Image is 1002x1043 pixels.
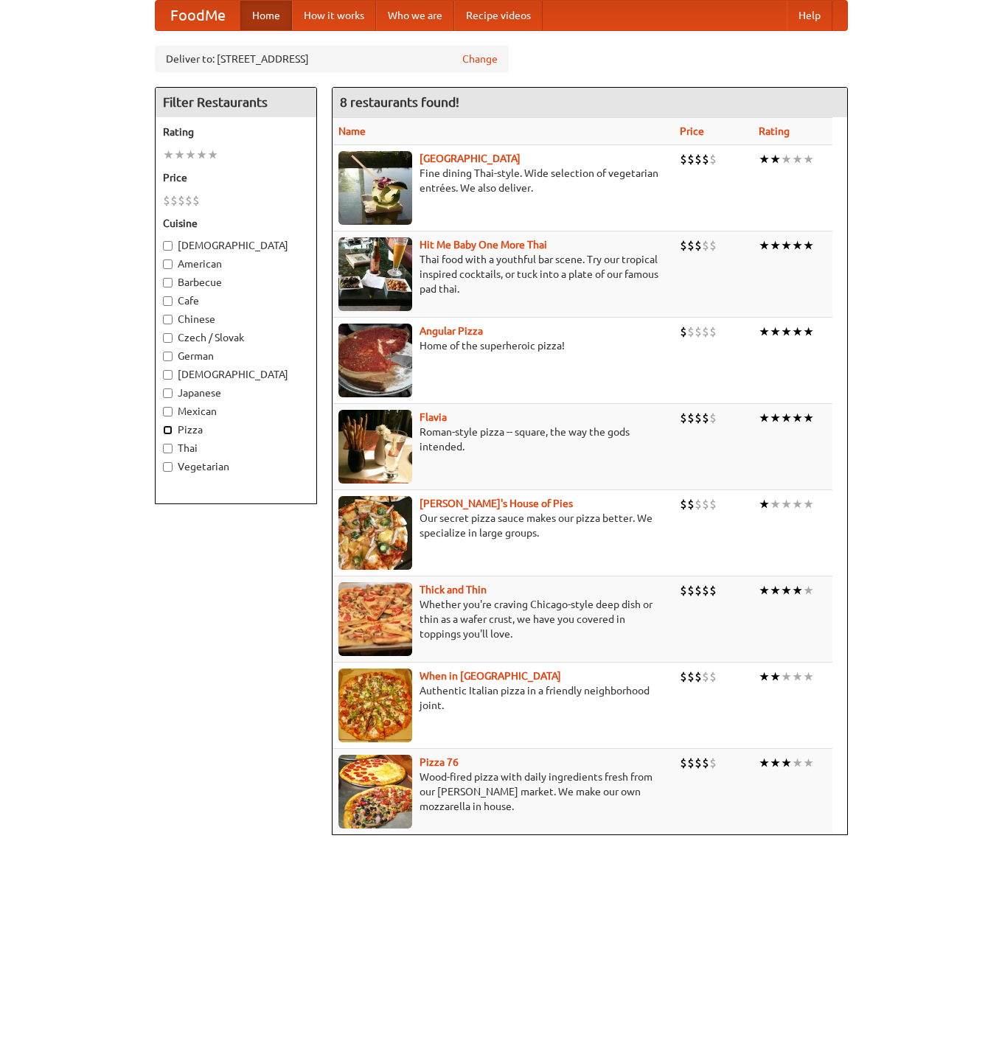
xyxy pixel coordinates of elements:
[781,496,792,512] li: ★
[695,324,702,340] li: $
[185,147,196,163] li: ★
[338,755,412,829] img: pizza76.jpg
[702,496,709,512] li: $
[163,349,309,363] label: German
[792,324,803,340] li: ★
[709,151,717,167] li: $
[759,755,770,771] li: ★
[759,237,770,254] li: ★
[338,338,669,353] p: Home of the superheroic pizza!
[163,462,173,472] input: Vegetarian
[192,192,200,209] li: $
[155,46,509,72] div: Deliver to: [STREET_ADDRESS]
[680,496,687,512] li: $
[695,410,702,426] li: $
[695,237,702,254] li: $
[338,151,412,225] img: satay.jpg
[781,669,792,685] li: ★
[803,410,814,426] li: ★
[680,324,687,340] li: $
[759,151,770,167] li: ★
[420,584,487,596] a: Thick and Thin
[163,238,309,253] label: [DEMOGRAPHIC_DATA]
[680,410,687,426] li: $
[178,192,185,209] li: $
[163,125,309,139] h5: Rating
[702,669,709,685] li: $
[680,151,687,167] li: $
[803,496,814,512] li: ★
[163,275,309,290] label: Barbecue
[803,582,814,599] li: ★
[338,683,669,713] p: Authentic Italian pizza in a friendly neighborhood joint.
[163,459,309,474] label: Vegetarian
[163,192,170,209] li: $
[420,239,547,251] b: Hit Me Baby One More Thai
[338,669,412,742] img: wheninrome.jpg
[420,670,561,682] a: When in [GEOGRAPHIC_DATA]
[170,192,178,209] li: $
[695,582,702,599] li: $
[207,147,218,163] li: ★
[163,386,309,400] label: Japanese
[709,237,717,254] li: $
[759,410,770,426] li: ★
[163,259,173,269] input: American
[702,755,709,771] li: $
[292,1,376,30] a: How it works
[792,151,803,167] li: ★
[687,237,695,254] li: $
[759,669,770,685] li: ★
[781,755,792,771] li: ★
[702,582,709,599] li: $
[163,170,309,185] h5: Price
[163,352,173,361] input: German
[454,1,543,30] a: Recipe videos
[803,237,814,254] li: ★
[770,410,781,426] li: ★
[709,496,717,512] li: $
[420,498,573,509] a: [PERSON_NAME]'s House of Pies
[770,496,781,512] li: ★
[781,324,792,340] li: ★
[420,325,483,337] a: Angular Pizza
[420,411,447,423] b: Flavia
[338,511,669,540] p: Our secret pizza sauce makes our pizza better. We specialize in large groups.
[803,669,814,685] li: ★
[695,755,702,771] li: $
[709,582,717,599] li: $
[687,582,695,599] li: $
[420,153,521,164] a: [GEOGRAPHIC_DATA]
[338,125,366,137] a: Name
[163,293,309,308] label: Cafe
[680,237,687,254] li: $
[680,755,687,771] li: $
[709,324,717,340] li: $
[163,425,173,435] input: Pizza
[163,257,309,271] label: American
[759,125,790,137] a: Rating
[695,669,702,685] li: $
[792,410,803,426] li: ★
[163,278,173,287] input: Barbecue
[702,324,709,340] li: $
[792,582,803,599] li: ★
[163,444,173,453] input: Thai
[803,755,814,771] li: ★
[163,241,173,251] input: [DEMOGRAPHIC_DATA]
[420,756,459,768] a: Pizza 76
[792,755,803,771] li: ★
[702,151,709,167] li: $
[792,496,803,512] li: ★
[770,324,781,340] li: ★
[462,52,498,66] a: Change
[163,147,174,163] li: ★
[787,1,832,30] a: Help
[156,1,240,30] a: FoodMe
[759,582,770,599] li: ★
[781,582,792,599] li: ★
[687,755,695,771] li: $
